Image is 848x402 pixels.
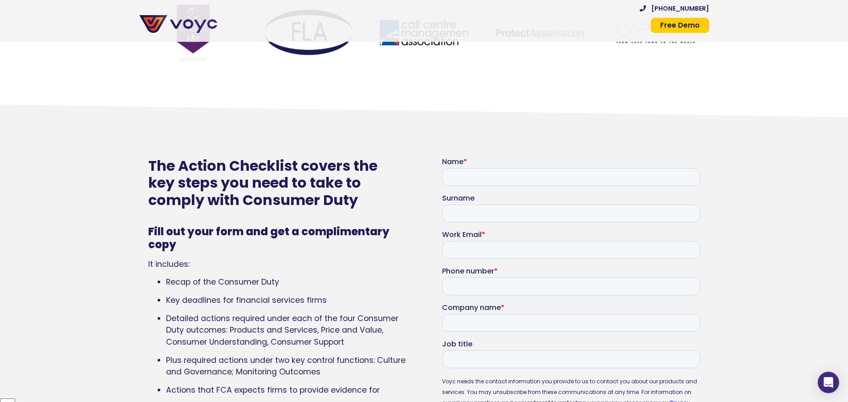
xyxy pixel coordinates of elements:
[166,276,411,288] p: Recap of the Consumer Duty
[139,15,217,33] img: voyc-full-logo
[166,354,411,378] p: Plus required actions under two key control functions: Culture and Governance; Monitoring Outcomes
[148,157,384,209] h2: The Action Checklist covers the key steps you need to take to comply with Consumer Duty
[651,18,709,33] a: Free Demo
[166,313,411,348] p: Detailed actions required under each of the four Consumer Duty outcomes: Products and Services, P...
[660,22,700,29] span: Free Demo
[640,5,709,12] a: [PHONE_NUMBER]
[818,372,839,393] div: Open Intercom Messenger
[148,225,411,251] h4: Fill out your form and get a complimentary copy
[148,258,411,270] p: It includes:
[166,294,411,306] p: Key deadlines for financial services firms
[651,5,709,12] span: [PHONE_NUMBER]
[166,384,411,396] p: Actions that FCA expects firms to provide evidence for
